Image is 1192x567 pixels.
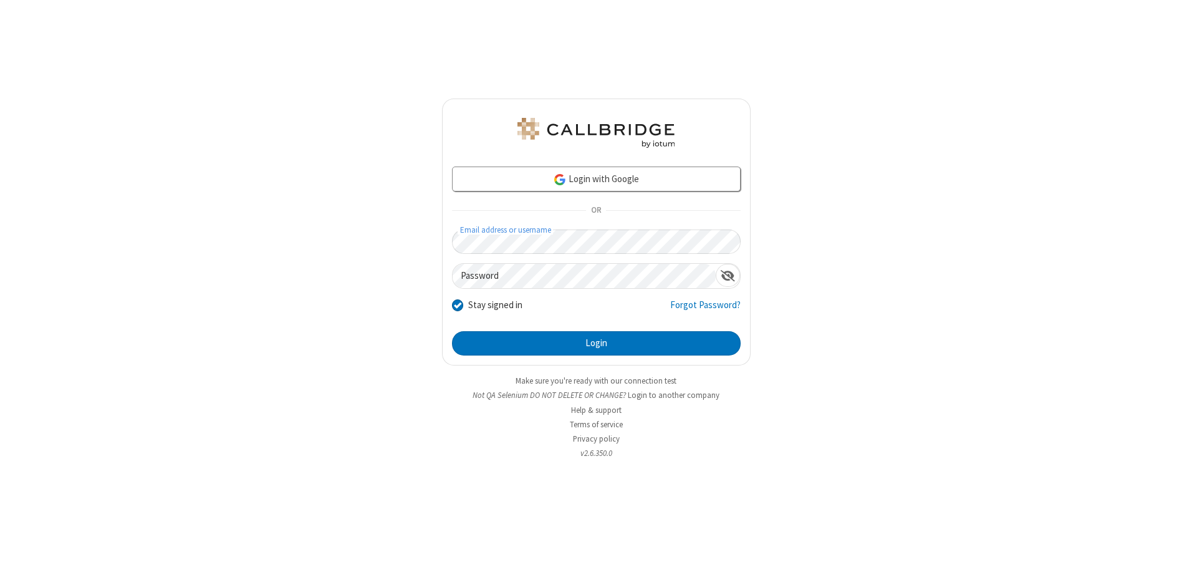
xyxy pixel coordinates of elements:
div: Show password [716,264,740,287]
a: Terms of service [570,419,623,430]
img: QA Selenium DO NOT DELETE OR CHANGE [515,118,677,148]
a: Forgot Password? [670,298,741,322]
li: v2.6.350.0 [442,447,751,459]
button: Login [452,331,741,356]
input: Password [453,264,716,288]
li: Not QA Selenium DO NOT DELETE OR CHANGE? [442,389,751,401]
a: Help & support [571,405,622,415]
a: Login with Google [452,167,741,191]
img: google-icon.png [553,173,567,187]
a: Make sure you're ready with our connection test [516,376,676,386]
span: OR [586,202,606,220]
input: Email address or username [452,230,741,254]
a: Privacy policy [573,434,620,444]
label: Stay signed in [468,298,522,313]
button: Login to another company [628,389,719,401]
